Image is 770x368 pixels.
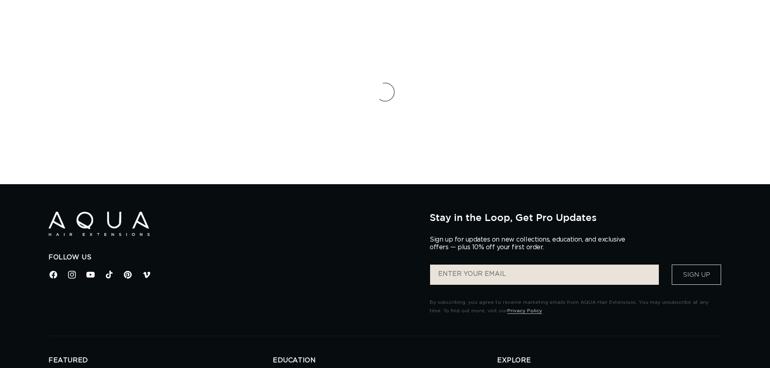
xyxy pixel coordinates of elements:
a: Privacy Policy [507,308,542,313]
h2: Stay in the Loop, Get Pro Updates [430,212,721,223]
h2: Follow Us [49,253,418,262]
button: Sign Up [672,265,721,285]
h2: EXPLORE [497,356,721,365]
p: Sign up for updates on new collections, education, and exclusive offers — plus 10% off your first... [430,236,632,251]
h2: EDUCATION [273,356,497,365]
h2: FEATURED [49,356,273,365]
img: Aqua Hair Extensions [49,212,150,236]
input: ENTER YOUR EMAIL [430,265,659,285]
p: By subscribing, you agree to receive marketing emails from AQUA Hair Extensions. You may unsubscr... [430,298,721,315]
